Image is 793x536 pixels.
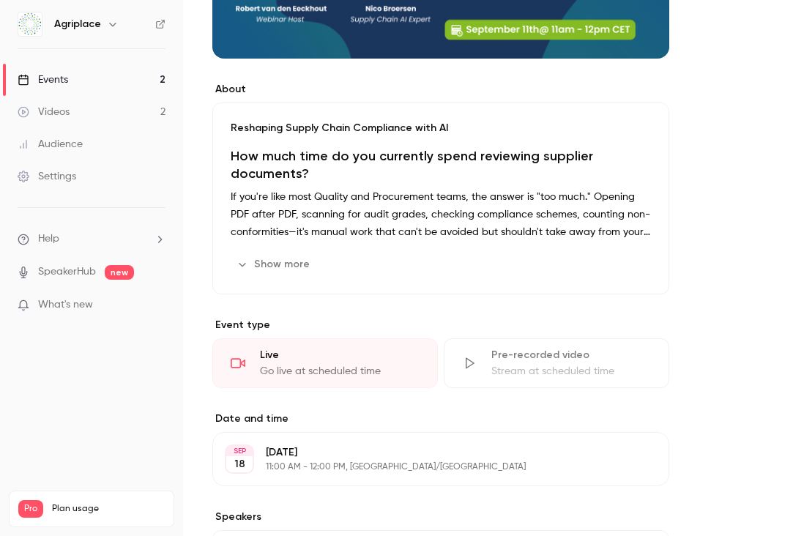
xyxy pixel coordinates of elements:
[18,105,70,119] div: Videos
[105,265,134,280] span: new
[18,72,68,87] div: Events
[234,457,245,472] p: 18
[38,297,93,313] span: What's new
[231,121,651,135] p: Reshaping Supply Chain Compliance with AI
[491,348,651,362] div: Pre-recorded video
[226,446,253,456] div: SEP
[18,231,165,247] li: help-dropdown-opener
[148,299,165,312] iframe: Noticeable Trigger
[260,348,420,362] div: Live
[212,82,669,97] label: About
[212,338,438,388] div: LiveGo live at scheduled time
[231,188,651,241] p: If you're like most Quality and Procurement teams, the answer is "too much." Opening PDF after PD...
[18,137,83,152] div: Audience
[18,500,43,518] span: Pro
[260,364,420,379] div: Go live at scheduled time
[212,318,669,332] p: Event type
[52,503,165,515] span: Plan usage
[212,412,669,426] label: Date and time
[38,231,59,247] span: Help
[266,445,592,460] p: [DATE]
[491,364,651,379] div: Stream at scheduled time
[18,12,42,36] img: Agriplace
[212,510,669,524] label: Speakers
[266,461,592,473] p: 11:00 AM - 12:00 PM, [GEOGRAPHIC_DATA]/[GEOGRAPHIC_DATA]
[444,338,669,388] div: Pre-recorded videoStream at scheduled time
[231,253,319,276] button: Show more
[231,147,651,182] h1: How much time do you currently spend reviewing supplier documents?
[18,169,76,184] div: Settings
[38,264,96,280] a: SpeakerHub
[54,17,101,31] h6: Agriplace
